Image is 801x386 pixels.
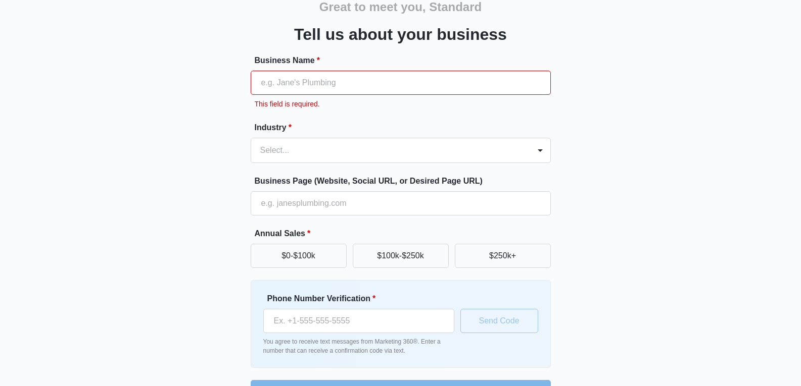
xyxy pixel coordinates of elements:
p: This field is required. [255,99,551,109]
input: Ex. +1-555-555-5555 [263,309,454,333]
input: e.g. Jane's Plumbing [251,71,551,95]
label: Business Name [255,54,555,67]
h3: Tell us about your business [294,22,507,46]
label: Phone Number Verification [267,293,458,305]
button: $0-$100k [251,244,347,268]
label: Industry [255,122,555,134]
label: Annual Sales [255,228,555,240]
input: e.g. janesplumbing.com [251,191,551,215]
label: Business Page (Website, Social URL, or Desired Page URL) [255,175,555,187]
p: You agree to receive text messages from Marketing 360®. Enter a number that can receive a confirm... [263,337,454,355]
button: $250k+ [455,244,551,268]
button: $100k-$250k [353,244,449,268]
